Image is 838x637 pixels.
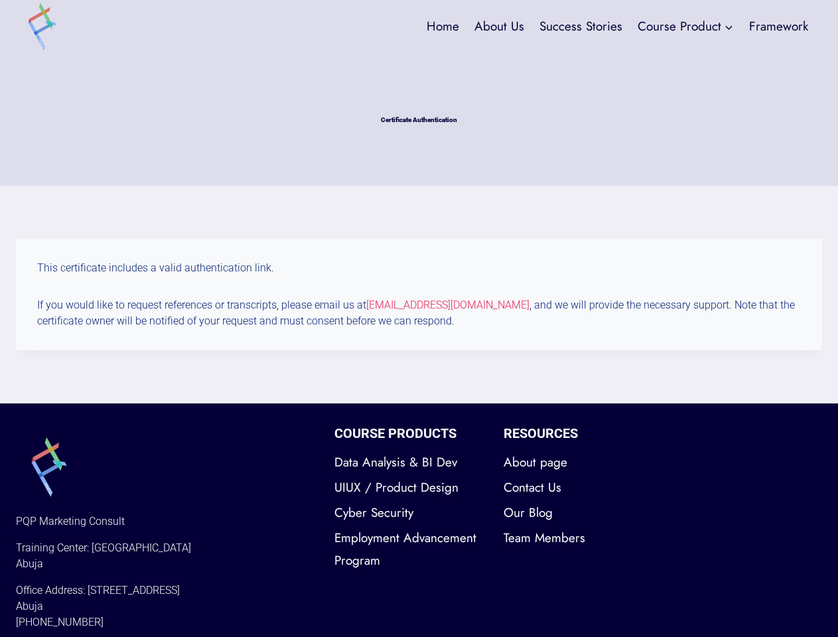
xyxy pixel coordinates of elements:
[334,450,484,475] a: Data Analysis & BI Dev
[37,260,801,276] p: This certificate includes a valid authentication link.
[16,583,314,630] p: Office Address: [STREET_ADDRESS] Abuja [PHONE_NUMBER]
[741,9,815,44] a: Framework
[532,9,630,44] a: Success Stories
[16,434,82,500] img: smal-pq-logo.png
[504,500,653,526] a: Our Blog
[37,297,801,329] p: If you would like to request references or transcripts, please email us at , and we will provide ...
[504,526,653,551] a: Team Members
[334,526,484,573] a: Employment Advancement Program
[419,9,815,44] nav: Primary Navigation
[334,500,484,526] a: Cyber Security
[16,514,314,530] p: PQP Marketing Consult
[334,423,484,443] h2: Course Products
[638,17,734,36] span: Course Product
[334,475,484,500] a: UIUX / Product Design
[630,9,741,44] a: Course Product
[467,9,532,44] a: About Us
[381,115,457,125] h1: Certificate Authentication
[504,423,653,443] h2: Resources
[504,475,653,500] a: Contact Us
[366,299,529,311] a: [EMAIL_ADDRESS][DOMAIN_NAME]
[504,450,653,475] a: About page
[16,540,314,572] p: Training Center: [GEOGRAPHIC_DATA] Abuja
[419,9,467,44] a: Home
